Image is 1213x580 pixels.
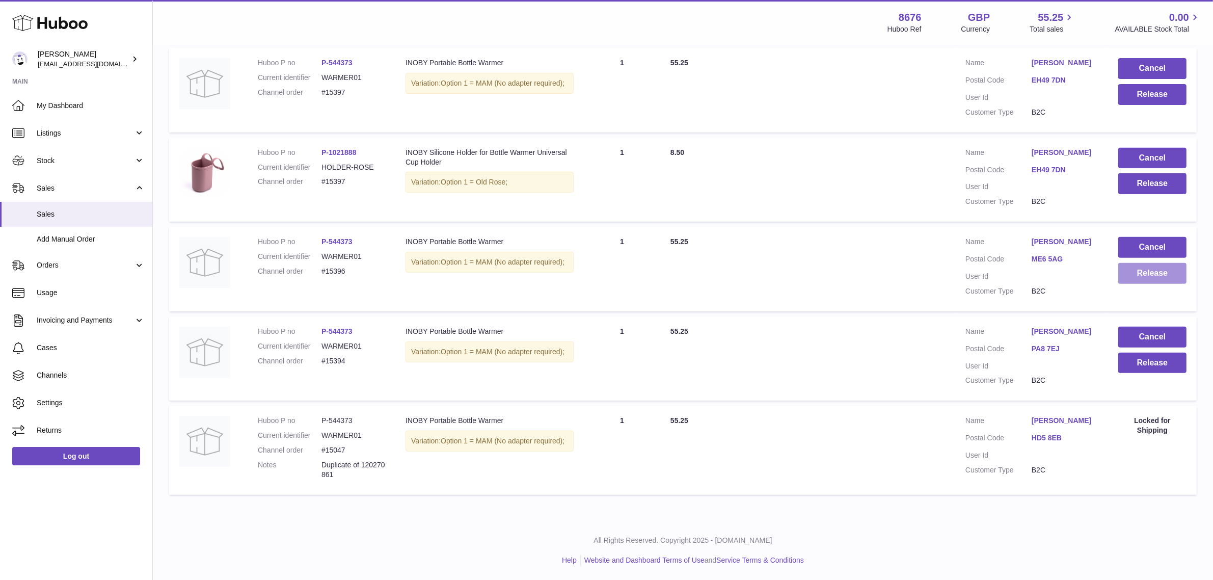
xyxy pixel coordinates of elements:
dt: Postal Code [965,165,1032,177]
a: [PERSON_NAME] [1032,148,1098,157]
a: Log out [12,447,140,465]
div: INOBY Portable Bottle Warmer [406,327,574,336]
a: [PERSON_NAME] [1032,58,1098,68]
dt: Customer Type [965,465,1032,475]
dd: WARMER01 [321,431,385,440]
dd: B2C [1032,197,1098,206]
dd: B2C [1032,465,1098,475]
dt: Current identifier [258,341,321,351]
dt: Channel order [258,356,321,366]
div: Variation: [406,172,574,193]
dt: Channel order [258,88,321,97]
dt: Name [965,58,1032,70]
a: [PERSON_NAME] [1032,237,1098,247]
dd: WARMER01 [321,341,385,351]
img: no-photo.jpg [179,327,230,378]
button: Cancel [1118,148,1187,169]
dt: Name [965,148,1032,160]
a: EH49 7DN [1032,165,1098,175]
dt: Name [965,416,1032,428]
div: INOBY Portable Bottle Warmer [406,416,574,426]
dt: Huboo P no [258,237,321,247]
a: Website and Dashboard Terms of Use [584,556,705,564]
dt: Name [965,327,1032,339]
span: 55.25 [670,59,688,67]
dt: Huboo P no [258,327,321,336]
a: P-1021888 [321,148,357,156]
div: Currency [961,24,990,34]
dd: P-544373 [321,416,385,426]
a: P-544373 [321,238,353,246]
span: Option 1 = Old Rose; [441,178,507,186]
span: 55.25 [670,327,688,335]
dd: #15394 [321,356,385,366]
dt: Customer Type [965,108,1032,117]
div: Variation: [406,431,574,452]
strong: 8676 [899,11,922,24]
dt: Postal Code [965,344,1032,356]
span: Total sales [1030,24,1075,34]
dt: Huboo P no [258,416,321,426]
img: no-photo.jpg [179,416,230,467]
a: PA8 7EJ [1032,344,1098,354]
a: [PERSON_NAME] [1032,416,1098,426]
button: Release [1118,263,1187,284]
dd: WARMER01 [321,252,385,261]
li: and [581,556,804,565]
img: no-photo.jpg [179,237,230,288]
span: Option 1 = MAM (No adapter required); [441,79,564,87]
div: INOBY Portable Bottle Warmer [406,58,574,68]
dd: #15397 [321,88,385,97]
a: 0.00 AVAILABLE Stock Total [1115,11,1201,34]
dd: B2C [1032,286,1098,296]
dd: #15397 [321,177,385,187]
a: ME6 5AG [1032,254,1098,264]
a: P-544373 [321,327,353,335]
div: Variation: [406,341,574,362]
dt: Huboo P no [258,58,321,68]
dt: Customer Type [965,286,1032,296]
button: Cancel [1118,237,1187,258]
span: Option 1 = MAM (No adapter required); [441,348,564,356]
dd: WARMER01 [321,73,385,83]
dt: Name [965,237,1032,249]
span: Orders [37,260,134,270]
div: INOBY Silicone Holder for Bottle Warmer Universal Cup Holder [406,148,574,167]
div: Variation: [406,252,574,273]
strong: GBP [968,11,990,24]
span: Option 1 = MAM (No adapter required); [441,437,564,445]
span: Cases [37,343,145,353]
span: Invoicing and Payments [37,315,134,325]
p: Duplicate of 120270861 [321,460,385,480]
td: 1 [584,317,660,401]
button: Cancel [1118,327,1187,348]
td: 1 [584,227,660,311]
button: Release [1118,353,1187,374]
dt: User Id [965,93,1032,102]
dt: User Id [965,361,1032,371]
dt: Postal Code [965,254,1032,267]
p: All Rights Reserved. Copyright 2025 - [DOMAIN_NAME] [161,536,1205,545]
td: 1 [584,406,660,494]
span: Channels [37,371,145,380]
span: Add Manual Order [37,234,145,244]
img: hello@inoby.co.uk [12,51,28,67]
dd: #15047 [321,445,385,455]
img: no-photo.jpg [179,58,230,109]
dt: Channel order [258,445,321,455]
td: 1 [584,138,660,222]
span: [EMAIL_ADDRESS][DOMAIN_NAME] [38,60,150,68]
dt: Customer Type [965,376,1032,385]
span: 55.25 [670,416,688,425]
a: P-544373 [321,59,353,67]
button: Release [1118,84,1187,105]
dt: User Id [965,182,1032,192]
img: oldrose.png [179,148,230,199]
span: Settings [37,398,145,408]
dt: Huboo P no [258,148,321,157]
dt: User Id [965,272,1032,281]
dt: Postal Code [965,433,1032,445]
button: Release [1118,173,1187,194]
dt: User Id [965,451,1032,460]
dt: Current identifier [258,73,321,83]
